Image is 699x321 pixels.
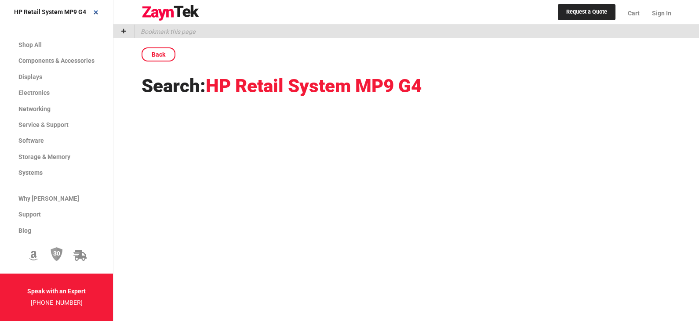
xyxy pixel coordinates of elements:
[558,4,615,21] a: Request a Quote
[18,121,69,128] span: Service & Support
[142,74,671,98] h1: Search:
[18,169,43,176] span: Systems
[18,89,50,96] span: Electronics
[18,57,95,64] span: Components & Accessories
[18,137,44,144] span: Software
[18,195,79,202] span: Why [PERSON_NAME]
[135,25,195,38] p: Bookmark this page
[206,75,422,97] span: HP Retail System MP9 G4
[31,299,83,306] a: [PHONE_NUMBER]
[142,5,200,21] img: logo
[646,2,671,24] a: Sign In
[18,41,42,48] span: Shop All
[51,247,63,262] img: 30 Day Return Policy
[18,105,51,112] span: Networking
[18,227,31,234] span: Blog
[622,2,646,24] a: Cart
[18,153,70,160] span: Storage & Memory
[628,10,640,17] span: Cart
[142,47,175,61] a: Back
[18,73,42,80] span: Displays
[27,288,86,295] strong: Speak with an Expert
[18,211,41,218] span: Support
